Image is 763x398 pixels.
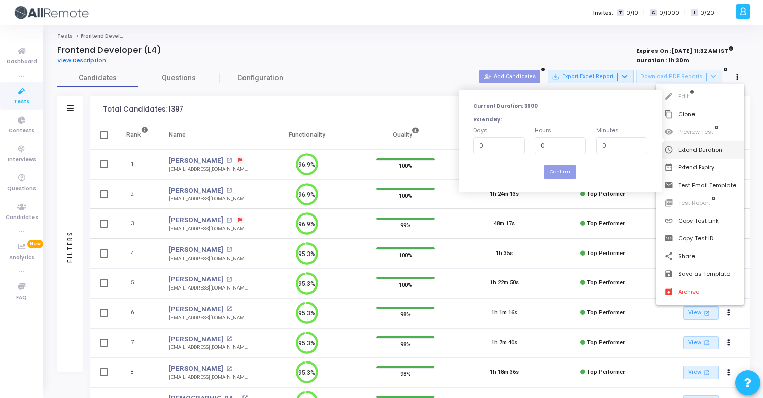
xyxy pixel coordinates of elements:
button: Copy Test Link [656,212,744,230]
label: Hours [535,126,551,135]
mat-icon: share [664,251,674,262]
button: Archive [656,283,744,301]
label: Minutes [596,126,619,135]
mat-icon: archive [664,287,674,297]
button: Save as Template [656,265,744,283]
mat-icon: link [664,216,674,226]
mat-icon: save [664,269,674,279]
mat-icon: pin [664,234,674,244]
button: Extend Expiry [656,159,744,176]
button: Clone [656,105,744,123]
mat-icon: email [664,180,674,191]
div: Extend By: [468,116,652,124]
button: Preview Test [656,123,744,141]
mat-icon: content_copy [664,110,674,120]
button: Copy Test ID [656,230,744,247]
button: Share [656,247,744,265]
button: Test Email Template [656,176,744,194]
label: Days [473,126,488,135]
div: Current Duration: 3600 [468,103,652,111]
mat-icon: date_range [664,163,674,173]
button: Confirm [544,165,576,179]
button: Extend Duration [656,141,744,159]
button: Edit [656,88,744,105]
button: Test Report [656,194,744,212]
mat-icon: schedule [664,145,674,155]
